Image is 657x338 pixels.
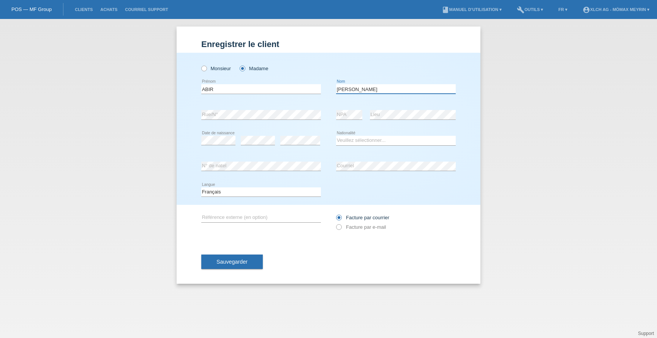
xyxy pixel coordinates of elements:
[201,66,231,71] label: Monsieur
[121,7,172,12] a: Courriel Support
[201,39,456,49] h1: Enregistrer le client
[517,6,524,14] i: build
[216,259,248,265] span: Sauvegarder
[240,66,245,71] input: Madame
[201,66,206,71] input: Monsieur
[579,7,653,12] a: account_circleXLCH AG - Mömax Meyrin ▾
[583,6,590,14] i: account_circle
[513,7,547,12] a: buildOutils ▾
[240,66,268,71] label: Madame
[71,7,96,12] a: Clients
[336,224,386,230] label: Facture par e-mail
[201,255,263,269] button: Sauvegarder
[438,7,505,12] a: bookManuel d’utilisation ▾
[336,224,341,234] input: Facture par e-mail
[554,7,571,12] a: FR ▾
[638,331,654,336] a: Support
[96,7,121,12] a: Achats
[442,6,449,14] i: book
[11,6,52,12] a: POS — MF Group
[336,215,341,224] input: Facture par courrier
[336,215,389,220] label: Facture par courrier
